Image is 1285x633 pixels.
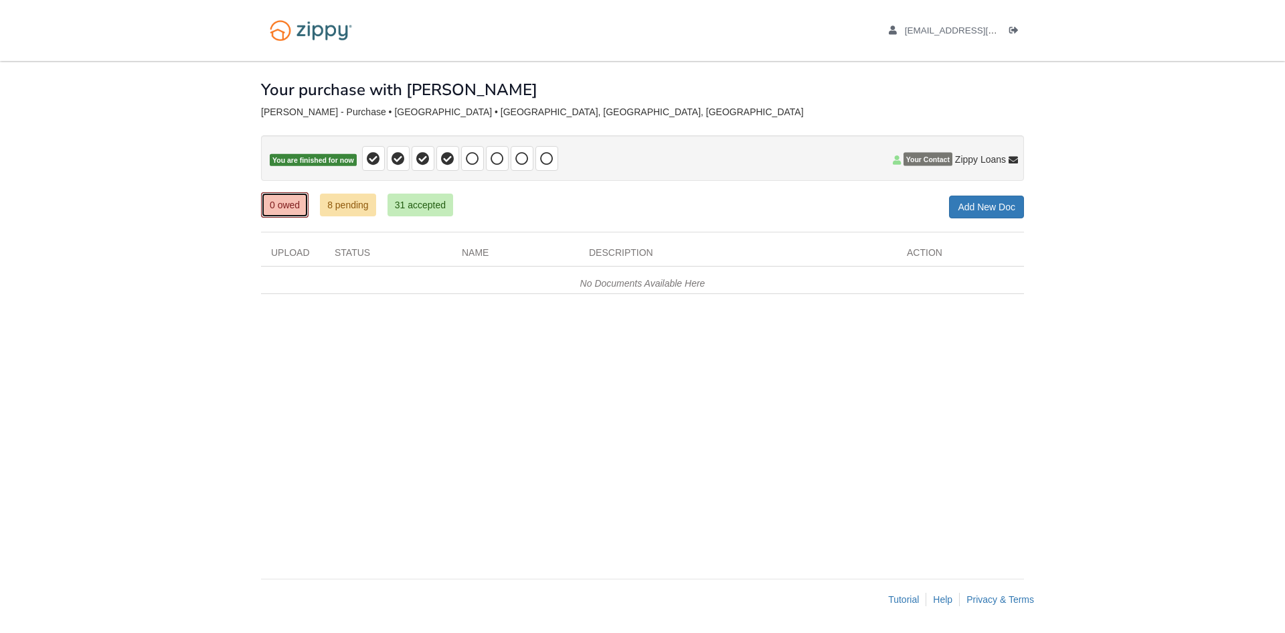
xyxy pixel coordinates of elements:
div: Action [897,246,1024,266]
a: Help [933,594,952,605]
img: Logo [261,13,361,48]
span: You are finished for now [270,154,357,167]
div: [PERSON_NAME] - Purchase • [GEOGRAPHIC_DATA] • [GEOGRAPHIC_DATA], [GEOGRAPHIC_DATA], [GEOGRAPHIC_... [261,107,1024,118]
a: 31 accepted [388,194,453,216]
a: Log out [1009,25,1024,39]
div: Name [452,246,579,266]
div: Upload [261,246,325,266]
span: Zippy Loans [955,153,1006,166]
em: No Documents Available Here [580,278,705,289]
a: Tutorial [888,594,919,605]
span: Your Contact [904,153,952,166]
div: Status [325,246,452,266]
div: Description [579,246,897,266]
a: Privacy & Terms [966,594,1034,605]
a: Add New Doc [949,196,1024,218]
a: 8 pending [320,194,376,216]
a: edit profile [889,25,1058,39]
h1: Your purchase with [PERSON_NAME] [261,81,537,98]
span: jimenezfamily2813@gmail.com [905,25,1058,36]
a: 0 owed [261,192,309,218]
